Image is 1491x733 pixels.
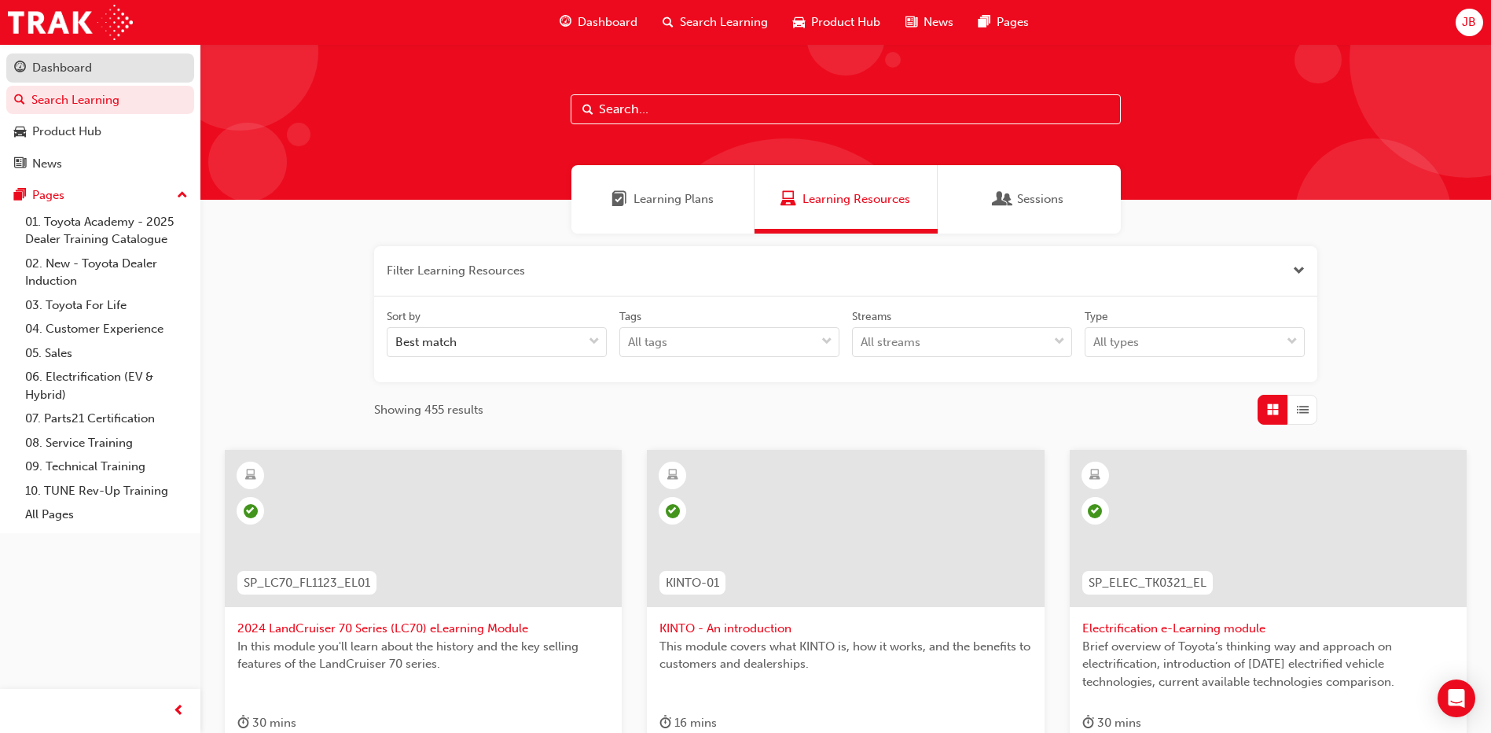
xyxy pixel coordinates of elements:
[680,13,768,31] span: Search Learning
[666,574,719,592] span: KINTO-01
[32,59,92,77] div: Dashboard
[802,190,910,208] span: Learning Resources
[1082,713,1141,733] div: 30 mins
[547,6,650,39] a: guage-iconDashboard
[1089,574,1206,592] span: SP_ELEC_TK0321_EL
[19,431,194,455] a: 08. Service Training
[395,333,457,352] div: Best match
[611,190,627,208] span: Learning Plans
[979,13,990,32] span: pages-icon
[861,333,920,352] div: All streams
[6,149,194,179] a: News
[237,620,609,638] span: 2024 LandCruiser 70 Series (LC70) eLearning Module
[663,13,674,32] span: search-icon
[1297,401,1309,419] span: List
[659,713,717,733] div: 16 mins
[852,309,891,325] div: Streams
[14,125,26,139] span: car-icon
[1017,190,1063,208] span: Sessions
[589,332,600,352] span: down-icon
[1267,401,1279,419] span: Grid
[1088,504,1102,518] span: learningRecordVerb_COMPLETE-icon
[628,333,667,352] div: All tags
[1085,309,1108,325] div: Type
[811,13,880,31] span: Product Hub
[237,713,249,733] span: duration-icon
[995,190,1011,208] span: Sessions
[19,407,194,431] a: 07. Parts21 Certification
[582,101,593,119] span: Search
[997,13,1029,31] span: Pages
[14,157,26,171] span: news-icon
[19,479,194,503] a: 10. TUNE Rev-Up Training
[387,309,420,325] div: Sort by
[821,332,832,352] span: down-icon
[237,638,609,673] span: In this module you'll learn about the history and the key selling features of the LandCruiser 70 ...
[571,94,1121,124] input: Search...
[374,401,483,419] span: Showing 455 results
[905,13,917,32] span: news-icon
[244,504,258,518] span: learningRecordVerb_PASS-icon
[1089,466,1100,486] span: learningResourceType_ELEARNING-icon
[32,123,101,141] div: Product Hub
[14,94,25,108] span: search-icon
[619,309,641,325] div: Tags
[578,13,637,31] span: Dashboard
[1082,620,1454,638] span: Electrification e-Learning module
[1082,638,1454,691] span: Brief overview of Toyota’s thinking way and approach on electrification, introduction of [DATE] e...
[6,53,194,83] a: Dashboard
[1462,13,1476,31] span: JB
[19,503,194,527] a: All Pages
[19,341,194,366] a: 05. Sales
[560,13,571,32] span: guage-icon
[667,466,678,486] span: learningResourceType_ELEARNING-icon
[6,86,194,115] a: Search Learning
[571,165,755,234] a: Learning PlansLearning Plans
[6,181,194,210] button: Pages
[173,702,185,721] span: prev-icon
[1438,680,1475,717] div: Open Intercom Messenger
[8,5,133,40] img: Trak
[14,189,26,203] span: pages-icon
[1456,9,1483,36] button: JB
[19,252,194,293] a: 02. New - Toyota Dealer Induction
[1293,262,1305,280] button: Close the filter
[966,6,1041,39] a: pages-iconPages
[780,190,796,208] span: Learning Resources
[793,13,805,32] span: car-icon
[755,165,938,234] a: Learning ResourcesLearning Resources
[659,620,1031,638] span: KINTO - An introduction
[619,309,839,358] label: tagOptions
[659,713,671,733] span: duration-icon
[633,190,714,208] span: Learning Plans
[1054,332,1065,352] span: down-icon
[1287,332,1298,352] span: down-icon
[780,6,893,39] a: car-iconProduct Hub
[244,574,370,592] span: SP_LC70_FL1123_EL01
[650,6,780,39] a: search-iconSearch Learning
[19,210,194,252] a: 01. Toyota Academy - 2025 Dealer Training Catalogue
[19,293,194,318] a: 03. Toyota For Life
[1082,713,1094,733] span: duration-icon
[666,504,680,518] span: learningRecordVerb_PASS-icon
[245,466,256,486] span: learningResourceType_ELEARNING-icon
[6,50,194,181] button: DashboardSearch LearningProduct HubNews
[924,13,953,31] span: News
[14,61,26,76] span: guage-icon
[19,365,194,407] a: 06. Electrification (EV & Hybrid)
[6,117,194,146] a: Product Hub
[32,186,64,204] div: Pages
[177,186,188,206] span: up-icon
[659,638,1031,673] span: This module covers what KINTO is, how it works, and the benefits to customers and dealerships.
[32,155,62,173] div: News
[1093,333,1139,352] div: All types
[938,165,1121,234] a: SessionsSessions
[893,6,966,39] a: news-iconNews
[19,455,194,479] a: 09. Technical Training
[19,317,194,341] a: 04. Customer Experience
[237,713,296,733] div: 30 mins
